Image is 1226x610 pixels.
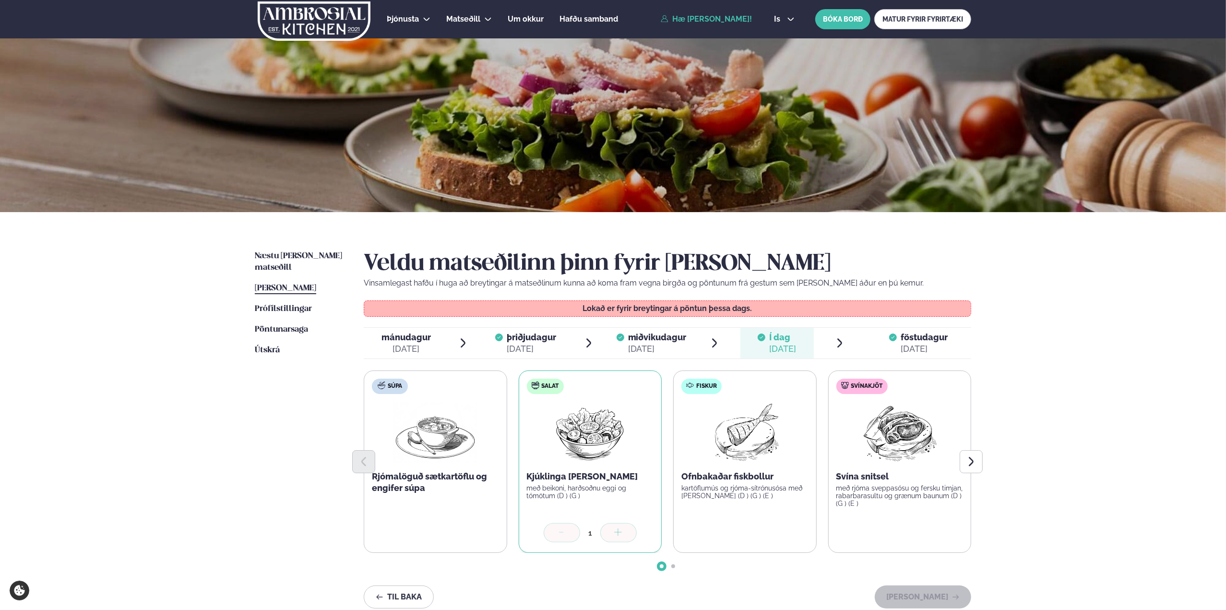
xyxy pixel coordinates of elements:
[255,345,280,356] a: Útskrá
[686,382,694,389] img: fish.svg
[378,382,385,389] img: soup.svg
[671,564,675,568] span: Go to slide 2
[374,305,962,312] p: Lokað er fyrir breytingar á pöntun þessa dags.
[255,346,280,354] span: Útskrá
[836,484,964,507] p: með rjóma sveppasósu og fersku timjan, rabarbarasultu og grænum baunum (D ) (G ) (E )
[388,383,402,390] span: Súpa
[255,325,308,334] span: Pöntunarsaga
[255,324,308,335] a: Pöntunarsaga
[508,14,544,24] span: Um okkur
[257,1,371,41] img: logo
[527,484,654,500] p: með beikoni, harðsoðnu eggi og tómötum (D ) (G )
[874,9,971,29] a: MATUR FYRIR FYRIRTÆKI
[532,382,539,389] img: salad.svg
[364,251,971,277] h2: Veldu matseðilinn þinn fyrir [PERSON_NAME]
[559,13,618,25] a: Hafðu samband
[548,402,632,463] img: Salad.png
[681,471,809,482] p: Ofnbakaðar fiskbollur
[660,564,664,568] span: Go to slide 1
[255,284,316,292] span: [PERSON_NAME]
[387,13,419,25] a: Þjónusta
[542,383,559,390] span: Salat
[364,277,971,289] p: Vinsamlegast hafðu í huga að breytingar á matseðlinum kunna að koma fram vegna birgða og pöntunum...
[769,343,796,355] div: [DATE]
[381,343,431,355] div: [DATE]
[446,14,480,24] span: Matseðill
[841,382,849,389] img: pork.svg
[393,402,477,463] img: Soup.png
[507,332,556,342] span: þriðjudagur
[10,581,29,600] a: Cookie settings
[507,343,556,355] div: [DATE]
[901,343,948,355] div: [DATE]
[628,332,687,342] span: miðvikudagur
[696,383,717,390] span: Fiskur
[255,283,316,294] a: [PERSON_NAME]
[769,332,796,343] span: Í dag
[702,402,787,463] img: Fish.png
[255,305,312,313] span: Prófílstillingar
[255,303,312,315] a: Prófílstillingar
[508,13,544,25] a: Um okkur
[559,14,618,24] span: Hafðu samband
[372,471,499,494] p: Rjómalöguð sætkartöflu og engifer súpa
[527,471,654,482] p: Kjúklinga [PERSON_NAME]
[901,332,948,342] span: föstudagur
[255,252,342,272] span: Næstu [PERSON_NAME] matseðill
[766,15,802,23] button: is
[580,527,600,538] div: 1
[364,586,434,609] button: Til baka
[857,402,942,463] img: Pork-Meat.png
[387,14,419,24] span: Þjónusta
[381,332,431,342] span: mánudagur
[446,13,480,25] a: Matseðill
[851,383,883,390] span: Svínakjöt
[836,471,964,482] p: Svína snitsel
[661,15,752,24] a: Hæ [PERSON_NAME]!
[815,9,870,29] button: BÓKA BORÐ
[255,251,345,274] a: Næstu [PERSON_NAME] matseðill
[774,15,783,23] span: is
[875,586,971,609] button: [PERSON_NAME]
[681,484,809,500] p: kartöflumús og rjóma-sítrónusósa með [PERSON_NAME] (D ) (G ) (E )
[960,450,983,473] button: Next slide
[352,450,375,473] button: Previous slide
[628,343,687,355] div: [DATE]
